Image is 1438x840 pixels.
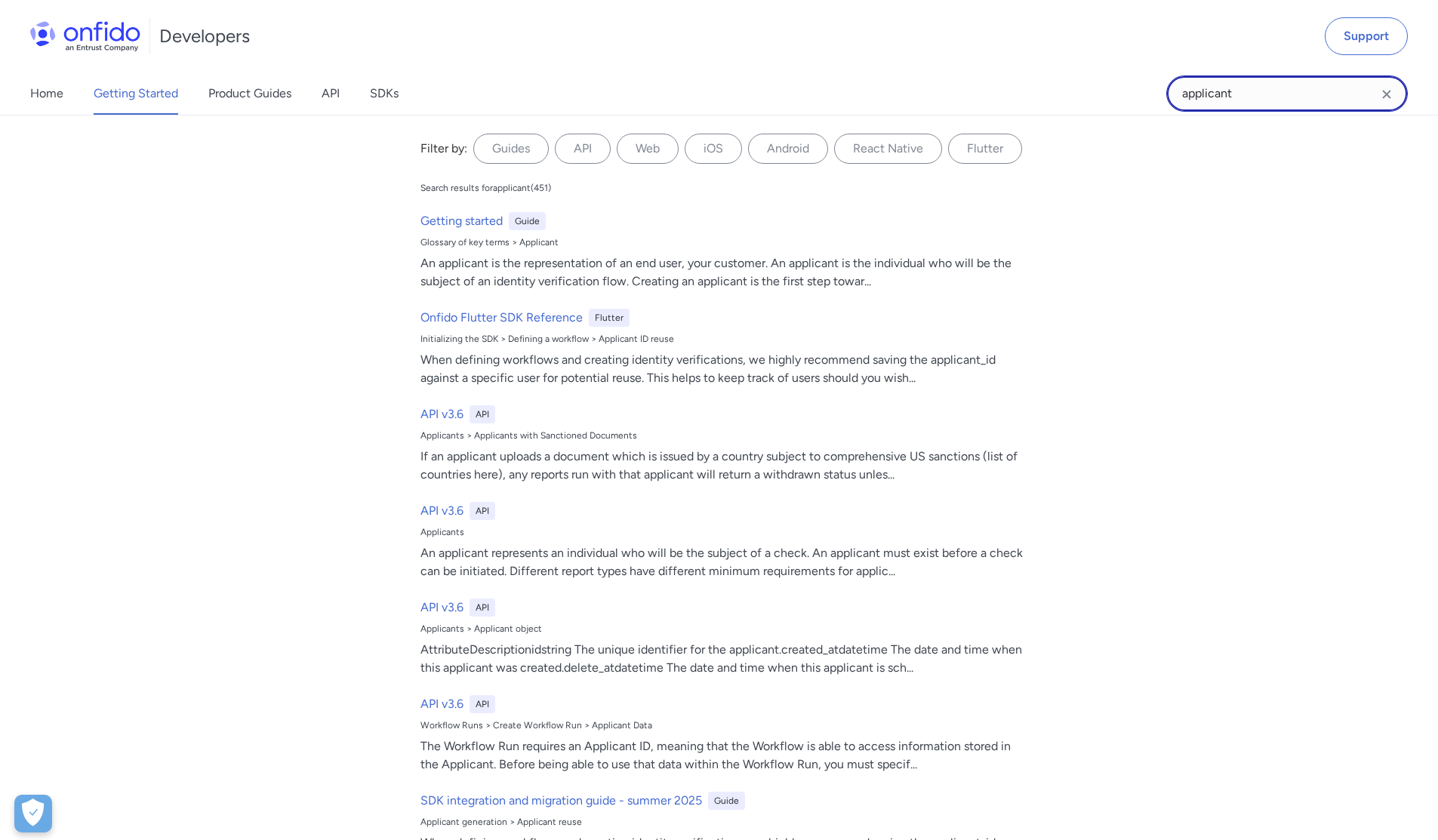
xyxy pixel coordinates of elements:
[420,544,1030,580] div: An applicant represents an individual who will be the subject of a check. An applicant must exist...
[420,405,463,423] h6: API v3.6
[94,72,178,115] a: Getting Started
[948,134,1022,164] label: Flutter
[14,795,52,832] button: Open Preferences
[470,405,495,423] div: API
[420,623,1030,635] div: Applicants > Applicant object
[470,695,495,713] div: API
[1325,17,1408,55] a: Support
[509,212,546,230] div: Guide
[420,737,1030,774] div: The Workflow Run requires an Applicant ID, meaning that the Workflow is able to access informatio...
[414,592,1036,683] a: API v3.6APIApplicants > Applicant objectAttributeDescriptionidstring The unique identifier for th...
[420,140,467,158] div: Filter by:
[1166,75,1408,112] input: Onfido search input field
[30,21,140,51] img: Onfido Logo
[420,502,463,520] h6: API v3.6
[420,598,463,617] h6: API v3.6
[30,72,63,115] a: Home
[420,236,1030,248] div: Glossary of key terms > Applicant
[555,134,611,164] label: API
[420,641,1030,677] div: AttributeDescriptionidstring The unique identifier for the applicant.created_atdatetime The date ...
[414,206,1036,297] a: Getting startedGuideGlossary of key terms > ApplicantAn applicant is the representation of an end...
[14,795,52,832] div: Cookie Preferences
[420,719,1030,731] div: Workflow Runs > Create Workflow Run > Applicant Data
[748,134,828,164] label: Android
[420,254,1030,291] div: An applicant is the representation of an end user, your customer. An applicant is the individual ...
[420,792,702,810] h6: SDK integration and migration guide - summer 2025
[414,399,1036,490] a: API v3.6APIApplicants > Applicants with Sanctioned DocumentsIf an applicant uploads a document wh...
[420,695,463,713] h6: API v3.6
[370,72,399,115] a: SDKs
[473,134,549,164] label: Guides
[834,134,942,164] label: React Native
[208,72,291,115] a: Product Guides
[470,598,495,617] div: API
[420,212,503,230] h6: Getting started
[420,309,583,327] h6: Onfido Flutter SDK Reference
[470,502,495,520] div: API
[617,134,679,164] label: Web
[420,429,1030,442] div: Applicants > Applicants with Sanctioned Documents
[420,333,1030,345] div: Initializing the SDK > Defining a workflow > Applicant ID reuse
[159,24,250,48] h1: Developers
[322,72,340,115] a: API
[420,182,551,194] div: Search results for applicant ( 451 )
[685,134,742,164] label: iOS
[414,689,1036,780] a: API v3.6APIWorkflow Runs > Create Workflow Run > Applicant DataThe Workflow Run requires an Appli...
[420,816,1030,828] div: Applicant generation > Applicant reuse
[420,526,1030,538] div: Applicants
[1378,85,1396,103] svg: Clear search field button
[414,496,1036,586] a: API v3.6APIApplicantsAn applicant represents an individual who will be the subject of a check. An...
[589,309,630,327] div: Flutter
[708,792,745,810] div: Guide
[420,351,1030,387] div: When defining workflows and creating identity verifications, we highly recommend saving the appli...
[414,303,1036,393] a: Onfido Flutter SDK ReferenceFlutterInitializing the SDK > Defining a workflow > Applicant ID reus...
[420,448,1030,484] div: If an applicant uploads a document which is issued by a country subject to comprehensive US sanct...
